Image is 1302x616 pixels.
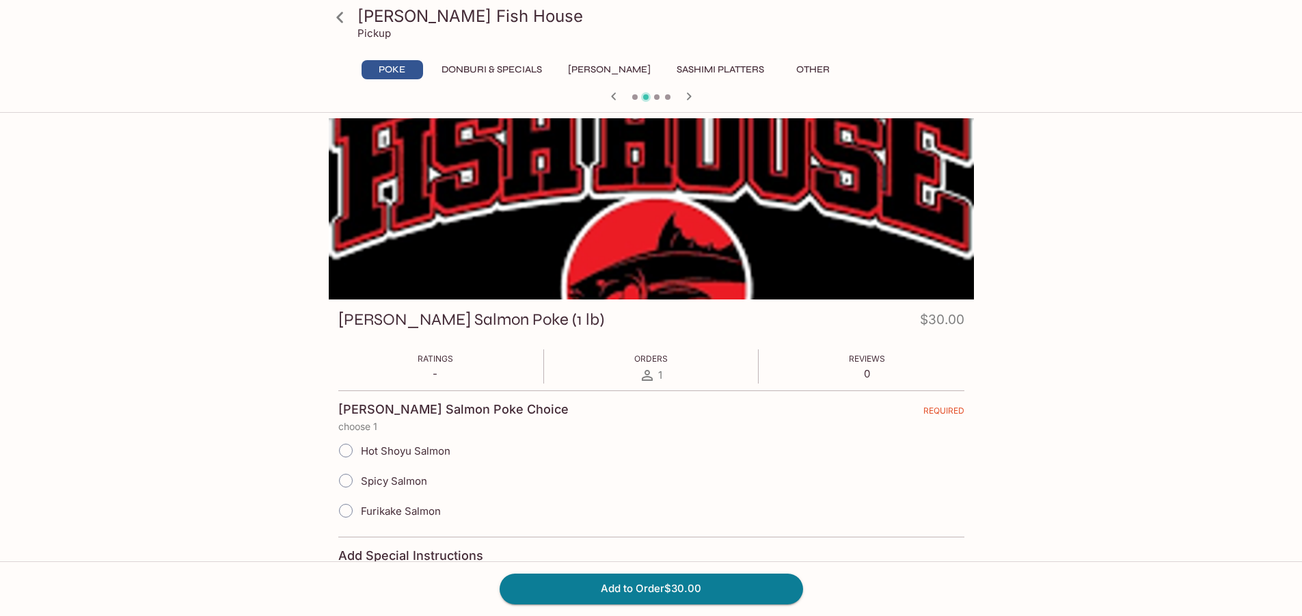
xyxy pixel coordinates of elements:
span: Orders [634,353,668,364]
button: Donburi & Specials [434,60,550,79]
button: Other [783,60,844,79]
span: Furikake Salmon [361,505,441,518]
h4: [PERSON_NAME] Salmon Poke Choice [338,402,569,417]
h3: [PERSON_NAME] Salmon Poke (1 lb) [338,309,604,330]
button: [PERSON_NAME] [560,60,658,79]
p: 0 [849,367,885,380]
span: Reviews [849,353,885,364]
span: Ratings [418,353,453,364]
h4: Add Special Instructions [338,548,964,563]
button: Add to Order$30.00 [500,574,803,604]
div: Ora King Salmon Poke (1 lb) [329,118,974,299]
p: choose 1 [338,421,964,432]
span: Hot Shoyu Salmon [361,444,450,457]
span: REQUIRED [923,405,964,421]
p: Pickup [357,27,391,40]
span: Spicy Salmon [361,474,427,487]
h4: $30.00 [920,309,964,336]
button: Sashimi Platters [669,60,772,79]
button: Poke [362,60,423,79]
span: 1 [658,369,662,381]
p: - [418,367,453,380]
h3: [PERSON_NAME] Fish House [357,5,968,27]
